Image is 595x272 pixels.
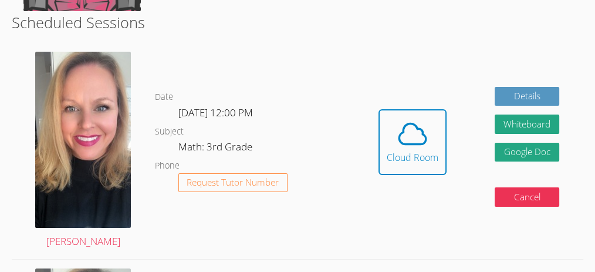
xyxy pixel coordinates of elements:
a: Google Doc [495,143,559,162]
h2: Scheduled Sessions [12,11,583,33]
a: Details [495,87,559,106]
dt: Phone [155,159,180,173]
button: Cancel [495,187,559,207]
button: Request Tutor Number [178,173,288,193]
div: Cloud Room [387,150,438,164]
span: [DATE] 12:00 PM [178,106,253,119]
a: [PERSON_NAME] [35,52,131,250]
button: Cloud Room [378,109,447,175]
button: Whiteboard [495,115,559,134]
span: Request Tutor Number [187,178,279,187]
img: avatar.png [35,52,131,228]
dd: Math: 3rd Grade [178,139,255,159]
dt: Subject [155,125,184,139]
dt: Date [155,90,173,105]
